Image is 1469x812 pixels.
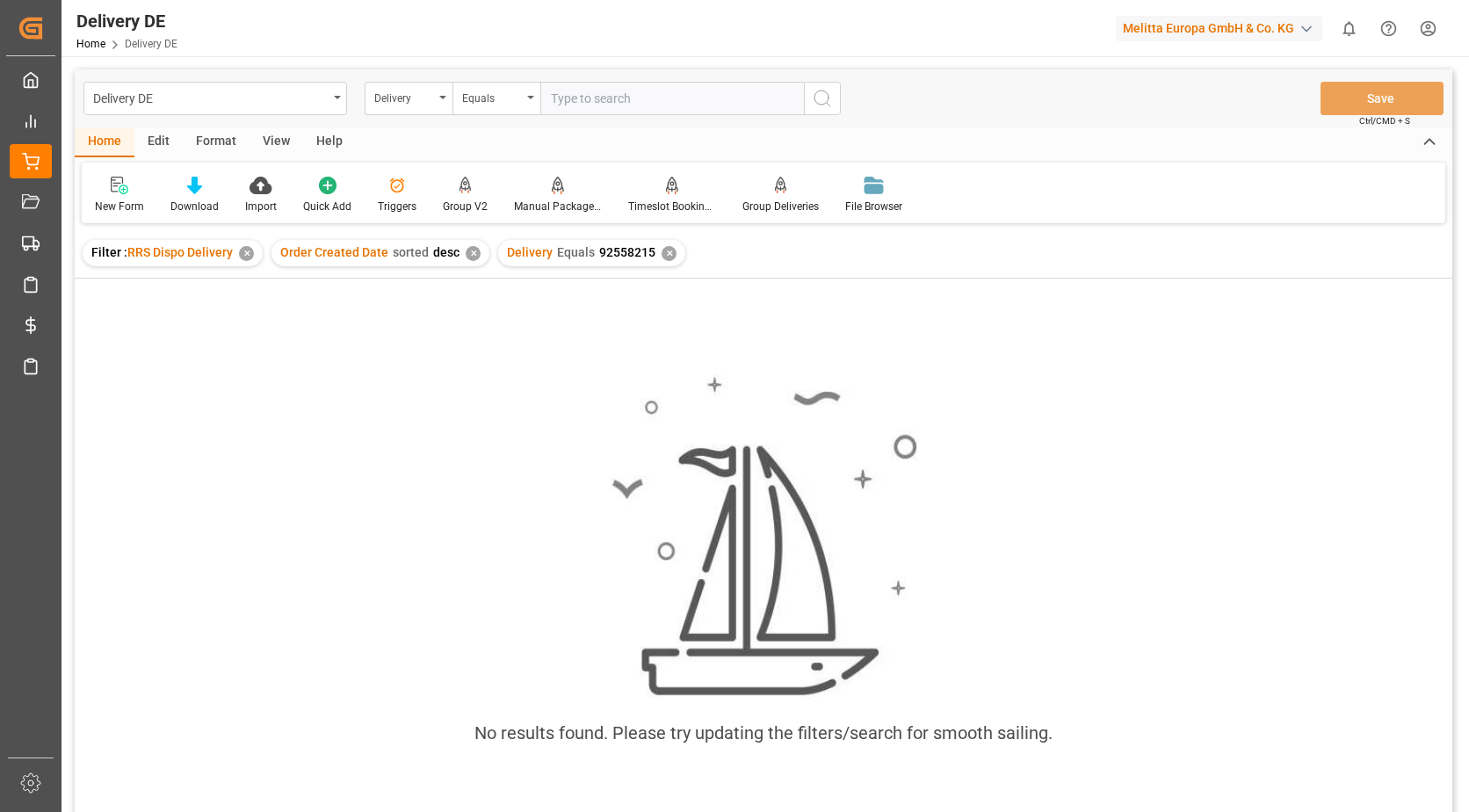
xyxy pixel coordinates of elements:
span: RRS Dispo Delivery [127,245,233,259]
div: View [250,127,303,157]
span: sorted [393,245,429,259]
span: Ctrl/CMD + S [1359,114,1410,127]
span: 92558215 [599,245,655,259]
div: Format [183,127,250,157]
div: Edit [134,127,183,157]
div: Triggers [378,199,416,214]
span: desc [433,245,460,259]
input: Type to search [540,82,804,115]
span: Equals [557,245,595,259]
button: show 0 new notifications [1329,9,1369,48]
a: Home [76,38,105,50]
button: open menu [83,82,347,115]
div: ✕ [662,246,677,261]
div: File Browser [845,199,902,214]
span: Filter : [91,245,127,259]
div: ✕ [239,246,254,261]
div: Delivery DE [76,8,177,34]
div: New Form [95,199,144,214]
div: ✕ [466,246,481,261]
div: No results found. Please try updating the filters/search for smooth sailing. [474,720,1053,746]
div: Import [245,199,277,214]
button: open menu [452,82,540,115]
div: Home [75,127,134,157]
div: Group Deliveries [742,199,819,214]
div: Download [170,199,219,214]
div: Group V2 [443,199,488,214]
button: search button [804,82,841,115]
span: Order Created Date [280,245,388,259]
div: Melitta Europa GmbH & Co. KG [1116,16,1322,41]
div: Delivery [374,86,434,106]
span: Delivery [507,245,553,259]
div: Manual Package TypeDetermination [514,199,602,214]
div: Help [303,127,356,157]
button: Save [1321,82,1444,115]
img: smooth_sailing.jpeg [610,374,917,700]
div: Equals [462,86,522,106]
button: open menu [365,82,452,115]
button: Help Center [1369,9,1408,48]
button: Melitta Europa GmbH & Co. KG [1116,11,1329,45]
div: Timeslot Booking Report [628,199,716,214]
div: Quick Add [303,199,351,214]
div: Delivery DE [93,86,328,108]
